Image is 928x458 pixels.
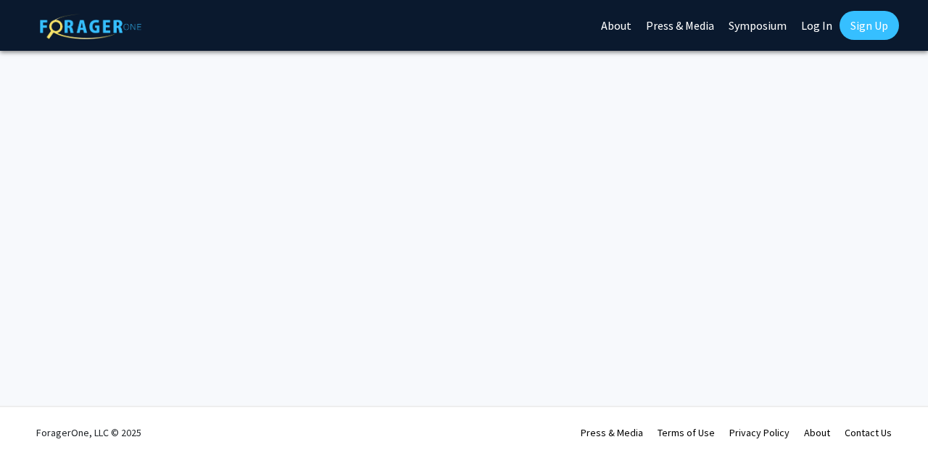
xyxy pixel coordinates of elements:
img: ForagerOne Logo [40,14,141,39]
a: Contact Us [845,426,892,439]
a: Privacy Policy [729,426,790,439]
a: About [804,426,830,439]
a: Sign Up [840,11,899,40]
a: Press & Media [581,426,643,439]
div: ForagerOne, LLC © 2025 [36,407,141,458]
a: Terms of Use [658,426,715,439]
